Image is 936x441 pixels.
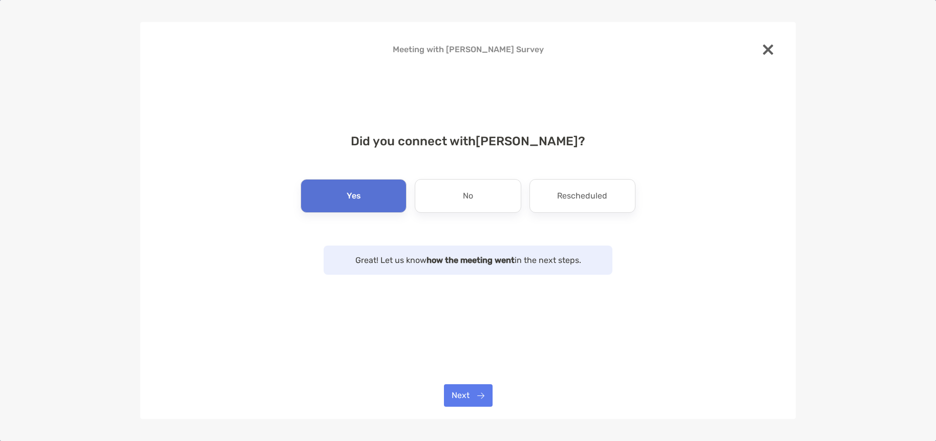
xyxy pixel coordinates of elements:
p: Rescheduled [557,188,607,204]
strong: how the meeting went [427,255,515,265]
button: Next [444,384,493,407]
img: close modal [763,45,773,55]
p: Great! Let us know in the next steps. [334,254,602,267]
h4: Meeting with [PERSON_NAME] Survey [157,45,779,54]
p: No [463,188,473,204]
h4: Did you connect with [PERSON_NAME] ? [157,134,779,148]
p: Yes [347,188,361,204]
